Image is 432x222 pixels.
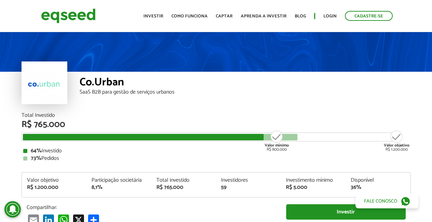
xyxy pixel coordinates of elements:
[22,113,411,118] div: Total Investido
[351,178,405,183] div: Disponível
[216,14,233,18] a: Captar
[265,142,289,149] strong: Valor mínimo
[80,89,411,95] div: SaaS B2B para gestão de serviços urbanos
[351,185,405,190] div: 36%
[41,7,96,25] img: EqSeed
[345,11,393,21] a: Cadastre-se
[384,142,409,149] strong: Valor objetivo
[286,178,340,183] div: Investimento mínimo
[27,204,276,211] p: Compartilhar:
[221,178,276,183] div: Investidores
[31,146,42,155] strong: 64%
[264,130,290,152] div: R$ 800.000
[171,14,208,18] a: Como funciona
[156,178,211,183] div: Total investido
[31,154,41,163] strong: 73%
[295,14,306,18] a: Blog
[384,130,409,152] div: R$ 1.200.000
[356,194,418,208] a: Fale conosco
[241,14,287,18] a: Aprenda a investir
[143,14,163,18] a: Investir
[323,14,337,18] a: Login
[221,185,276,190] div: 59
[286,185,340,190] div: R$ 5.000
[27,178,82,183] div: Valor objetivo
[156,185,211,190] div: R$ 765.000
[80,77,411,89] div: Co.Urban
[23,156,409,161] div: Pedidos
[92,185,146,190] div: 8,1%
[27,185,82,190] div: R$ 1.200.000
[22,120,411,129] div: R$ 765.000
[286,204,406,220] a: Investir
[23,148,409,154] div: Investido
[92,178,146,183] div: Participação societária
